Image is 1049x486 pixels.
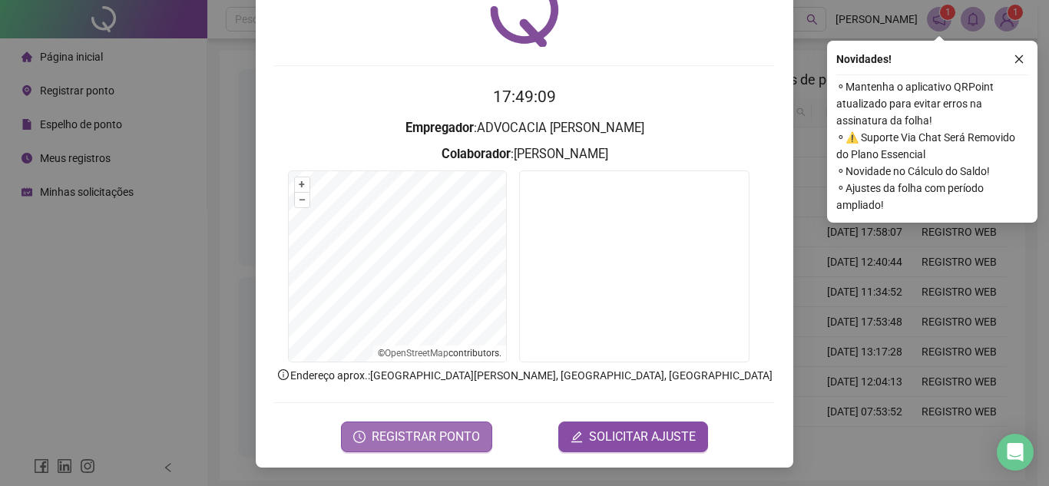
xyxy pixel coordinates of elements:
span: info-circle [276,368,290,382]
h3: : [PERSON_NAME] [274,144,775,164]
span: ⚬ Ajustes da folha com período ampliado! [836,180,1028,213]
span: ⚬ Novidade no Cálculo do Saldo! [836,163,1028,180]
strong: Colaborador [442,147,511,161]
li: © contributors. [378,348,501,359]
div: Open Intercom Messenger [997,434,1034,471]
button: editSOLICITAR AJUSTE [558,422,708,452]
span: clock-circle [353,431,366,443]
time: 17:49:09 [493,88,556,106]
span: REGISTRAR PONTO [372,428,480,446]
span: SOLICITAR AJUSTE [589,428,696,446]
span: Novidades ! [836,51,892,68]
p: Endereço aprox. : [GEOGRAPHIC_DATA][PERSON_NAME], [GEOGRAPHIC_DATA], [GEOGRAPHIC_DATA] [274,367,775,384]
span: edit [571,431,583,443]
button: – [295,193,309,207]
h3: : ADVOCACIA [PERSON_NAME] [274,118,775,138]
span: ⚬ Mantenha o aplicativo QRPoint atualizado para evitar erros na assinatura da folha! [836,78,1028,129]
span: close [1014,54,1024,64]
strong: Empregador [405,121,474,135]
button: REGISTRAR PONTO [341,422,492,452]
a: OpenStreetMap [385,348,448,359]
span: ⚬ ⚠️ Suporte Via Chat Será Removido do Plano Essencial [836,129,1028,163]
button: + [295,177,309,192]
